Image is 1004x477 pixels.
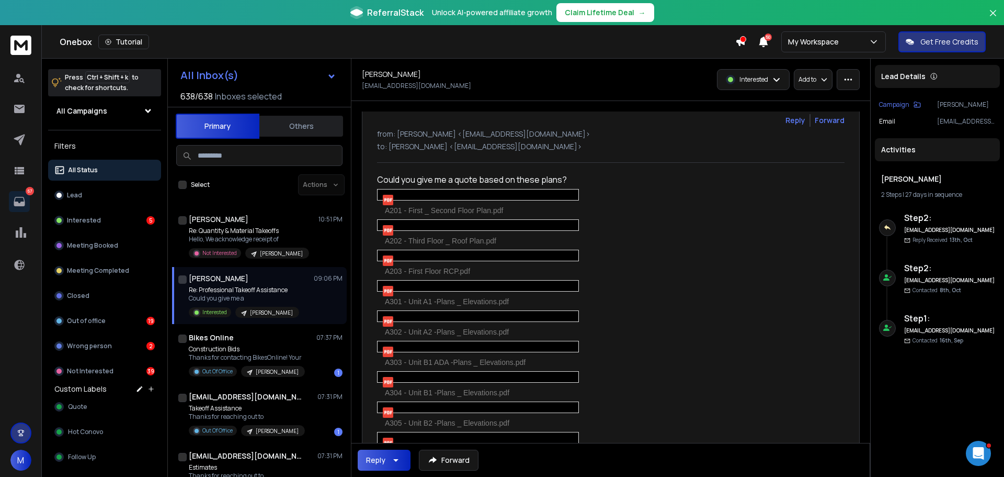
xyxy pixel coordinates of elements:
p: Campaign [879,101,909,109]
button: Meeting Completed [48,260,161,281]
p: Interested [67,216,101,225]
button: Reply [358,450,410,471]
p: Meeting Completed [67,267,129,275]
button: Forward [419,450,478,471]
a: A203 - First Floor RCP.pdf [383,256,573,276]
button: Get Free Credits [898,31,986,52]
div: | [881,191,994,199]
button: Reply [785,115,805,126]
p: All Status [68,166,98,174]
a: A201 - First _ Second Floor Plan.pdf [383,195,573,216]
button: All Inbox(s) [172,65,345,86]
p: Email [879,117,895,126]
span: A305 - Unit B2 -Plans _ Elevations.pdf [385,419,509,427]
p: Contacted [912,337,963,345]
span: A303 - Unit B1 ADA -Plans _ Elevations.pdf [385,358,526,367]
p: 07:31 PM [317,452,343,460]
span: A304 - Unit B1 -Plans _ Elevations.pdf [385,389,509,397]
div: 39 [146,367,155,375]
p: Out Of Office [202,427,233,435]
div: 1 [334,428,343,436]
button: Campaign [879,101,921,109]
h1: [EMAIL_ADDRESS][DOMAIN_NAME] [189,392,304,402]
p: Lead [67,191,82,199]
p: Interested [739,75,768,84]
p: Thanks for reaching out to [189,413,305,421]
span: A302 - Unit A2 -Plans _ Elevations.pdf [385,328,509,336]
h6: [EMAIL_ADDRESS][DOMAIN_NAME] [904,327,996,335]
p: [PERSON_NAME] [937,101,996,109]
p: Out of office [67,317,106,325]
p: from: [PERSON_NAME] <[EMAIL_ADDRESS][DOMAIN_NAME]> [377,129,845,139]
label: Select [191,181,210,189]
p: [PERSON_NAME] [260,250,303,258]
p: [PERSON_NAME] [250,309,293,317]
span: A202 - Third Floor _ Roof Plan.pdf [385,237,496,245]
p: 09:06 PM [314,274,343,283]
button: All Campaigns [48,101,161,121]
button: M [10,450,31,471]
h1: [PERSON_NAME] [189,273,248,284]
button: Wrong person2 [48,336,161,357]
p: Press to check for shortcuts. [65,72,139,93]
p: Construction Bids [189,345,305,353]
p: My Workspace [788,37,843,47]
button: Primary [176,114,259,139]
button: Follow Up [48,447,161,468]
button: Meeting Booked [48,235,161,256]
p: [PERSON_NAME] [256,427,299,435]
h1: [PERSON_NAME] [189,214,248,225]
div: Activities [875,138,1000,161]
a: A202 - Third Floor _ Roof Plan.pdf [383,225,573,246]
span: 13th, Oct [950,236,973,243]
p: Out Of Office [202,368,233,375]
a: A304 - Unit B1 -Plans _ Elevations.pdf [383,377,573,398]
p: 67 [26,187,34,195]
h3: Custom Labels [54,384,107,394]
h3: Filters [48,139,161,153]
div: Forward [815,115,845,126]
p: to: [PERSON_NAME] <[EMAIL_ADDRESS][DOMAIN_NAME]> [377,141,845,152]
p: Add to [798,75,816,84]
span: → [638,7,646,18]
div: Onebox [60,35,735,49]
h1: Bikes Online [189,332,234,343]
p: Unlock AI-powered affiliate growth [432,7,552,18]
button: Close banner [986,6,1000,31]
p: [EMAIL_ADDRESS][DOMAIN_NAME] [937,117,996,126]
a: A305 - Unit B2 -Plans _ Elevations.pdf [383,407,573,428]
p: Takeoff Assistance [189,404,305,413]
p: Re: Professional Takeoff Assistance [189,286,299,294]
button: Tutorial [98,35,149,49]
button: Quote [48,396,161,417]
p: Get Free Credits [920,37,978,47]
p: Closed [67,292,89,300]
button: Hot Conovo [48,421,161,442]
span: Ctrl + Shift + k [85,71,130,83]
h1: [EMAIL_ADDRESS][DOMAIN_NAME] [189,451,304,461]
h6: [EMAIL_ADDRESS][DOMAIN_NAME] [904,276,996,284]
h6: Step 2 : [904,262,996,274]
p: Lead Details [881,71,926,82]
p: 07:31 PM [317,393,343,401]
span: A201 - First _ Second Floor Plan.pdf [385,206,503,215]
span: Hot Conovo [68,428,103,436]
p: Thanks for contacting BikesOnline! Your [189,353,305,362]
h3: Inboxes selected [215,90,282,103]
div: 5 [146,216,155,225]
span: 16th, Sep [940,337,963,344]
a: 67 [9,191,30,212]
p: Could you give me a [189,294,299,303]
h6: Step 1 : [904,312,996,325]
h1: All Inbox(s) [180,70,238,81]
button: Others [259,115,343,138]
span: 8th, Oct [940,286,961,294]
button: Not Interested39 [48,361,161,382]
div: 2 [146,342,155,350]
span: 638 / 638 [180,90,213,103]
button: Claim Lifetime Deal→ [556,3,654,22]
p: Hello, We acknowledge receipt of [189,235,309,243]
h6: Step 2 : [904,212,996,224]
